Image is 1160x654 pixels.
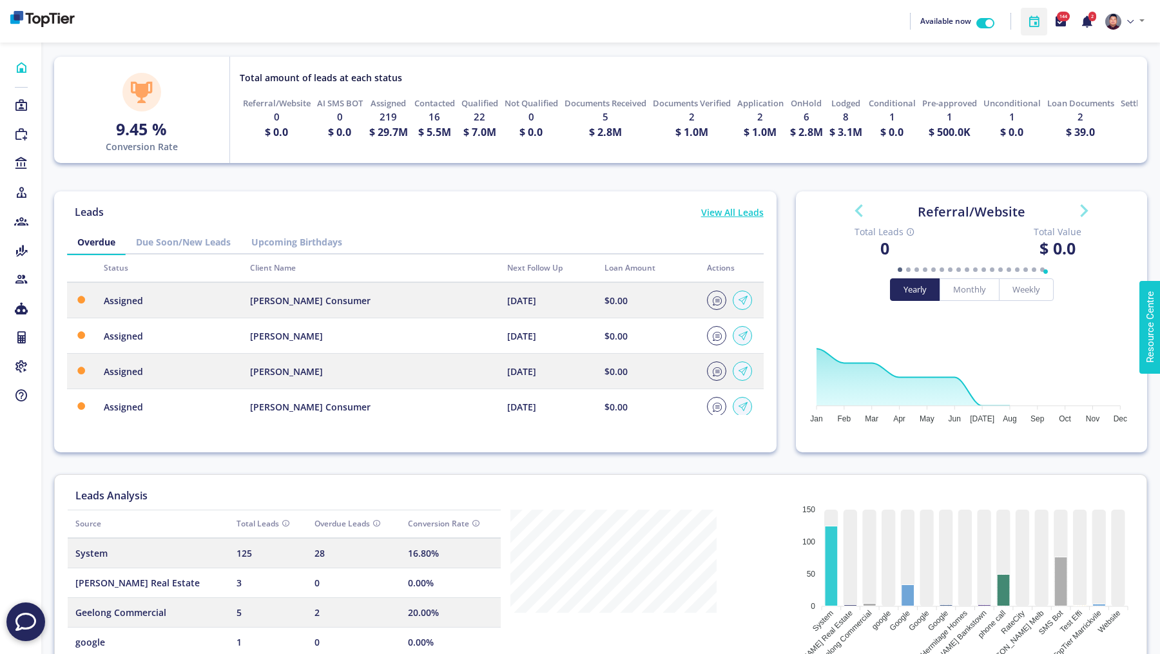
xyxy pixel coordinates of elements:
h5: 1 [947,110,952,124]
h5: 16 [429,110,440,124]
td: [DATE] [499,282,596,318]
li: Goto slide 5 [931,261,936,278]
a: Due Soon/New Leads [126,230,241,254]
h4: $ 2.8M [589,124,622,140]
span: Total Value [991,225,1125,238]
p: Assigned [371,97,406,110]
td: 5 [229,598,307,628]
h5: 219 [380,110,397,124]
span: Overdue Leads [314,518,380,529]
h5: 2 [1078,110,1083,124]
tspan: Jun [948,414,960,423]
h4: $ 39.0 [1066,124,1095,140]
li: Goto slide 2 [906,261,911,278]
td: 0.00% [400,568,500,598]
h4: $ 0.0 [265,124,288,140]
h5: 1 [1009,110,1015,124]
p: Leads Analysis [68,488,155,503]
tspan: Nov [1085,414,1099,423]
th: Overdue Icon [67,255,96,283]
li: Goto slide 6 [940,261,944,278]
li: Goto slide 3 [914,261,919,278]
h3: Referral/Website [809,204,1134,220]
h4: $ 2.8M [790,124,823,140]
h5: 2 [689,110,695,124]
tspan: 0 [811,602,815,611]
tspan: 50 [806,570,815,579]
tspan: 100 [802,537,815,546]
td: Geelong Commercial [68,598,229,628]
li: Goto slide 17 [1032,261,1036,278]
h4: $ 29.7M [369,124,408,140]
h5: 0 [274,110,280,124]
img: e310ebdf-1855-410b-9d61-d1abdff0f2ad-637831748356285317.png [1105,14,1121,30]
img: bd260d39-06d4-48c8-91ce-4964555bf2e4-638900413960370303.png [10,11,75,27]
tspan: Feb [837,414,851,423]
h5: 0 [337,110,343,124]
td: [DATE] [499,354,596,389]
div: Status [104,262,235,274]
li: Goto slide 15 [1015,261,1020,278]
h4: $ 0.0 [1000,124,1023,140]
span: 2 [1088,12,1096,21]
li: Goto slide 9 [965,261,969,278]
li: Goto slide 8 [956,261,961,278]
tspan: Dec [1113,414,1126,423]
p: Pre-approved [922,97,977,110]
li: Goto slide 4 [923,261,927,278]
p: Loan Documents [1047,97,1114,110]
span: Assigned [104,365,143,378]
button: 2 [1074,8,1100,35]
tspan: Mar [865,414,878,423]
td: 0 [307,568,400,598]
h4: $ 7.0M [463,124,496,140]
tspan: RateCity [999,609,1026,636]
strong: 9.45 % [116,118,167,140]
tspan: May [920,414,934,423]
td: [PERSON_NAME] [242,318,499,354]
tspan: 150 [802,505,815,514]
span: Conversion Rate [408,518,479,529]
p: Lodged [831,97,860,110]
p: Contacted [414,97,455,110]
h5: 22 [474,110,485,124]
td: 3 [229,568,307,598]
div: Client Name [250,262,492,274]
h5: 1 [889,110,895,124]
td: 125 [229,538,307,568]
tspan: [DATE] [970,414,994,423]
h4: $ 3.1M [829,124,862,140]
li: Goto slide 10 [973,261,978,278]
span: 144 [1057,12,1070,21]
p: Application [737,97,784,110]
span: Total Leads [237,518,289,529]
span: Assigned [104,401,143,413]
td: [DATE] [499,318,596,354]
li: Goto slide 12 [990,261,994,278]
td: [PERSON_NAME] [242,354,499,389]
div: Loan Amount [604,262,691,274]
td: [PERSON_NAME] Real Estate [68,568,229,598]
p: View All Leads [701,206,764,219]
a: View All Leads [701,206,764,229]
tspan: SMS Bot [1037,608,1065,637]
p: Total amount of leads at each status [240,71,402,84]
h4: $ 500.0K [929,124,971,140]
td: System [68,538,229,568]
h4: $ 0.0 [991,238,1125,258]
button: 144 [1047,8,1074,35]
p: Documents Verified [653,97,731,110]
p: Conversion Rate [106,140,178,153]
td: [PERSON_NAME] Consumer [242,282,499,318]
li: Goto slide 18 [1040,261,1045,278]
tspan: Aug [1003,414,1016,423]
td: $0.00 [597,318,699,354]
p: Documents Received [565,97,646,110]
h5: 5 [603,110,608,124]
tspan: Test Effi [1058,609,1084,635]
td: 20.00% [400,598,500,628]
tspan: phone call [976,609,1007,640]
span: Assigned [104,294,143,307]
p: Not Qualified [505,97,558,110]
td: $0.00 [597,389,699,425]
